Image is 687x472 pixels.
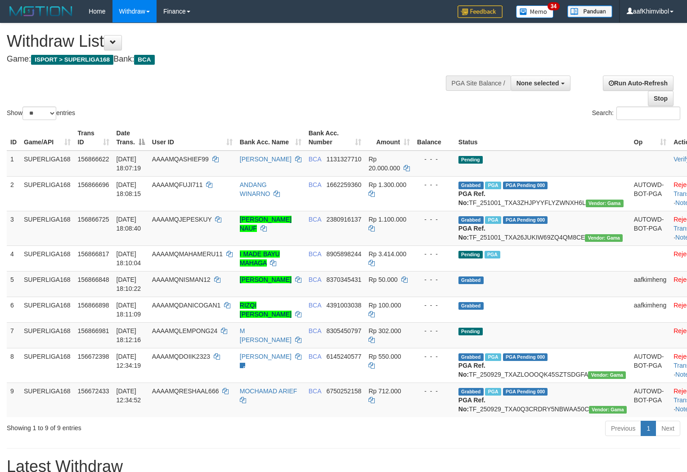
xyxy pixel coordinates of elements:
[309,250,321,258] span: BCA
[20,348,74,383] td: SUPERLIGA168
[117,327,141,343] span: [DATE] 18:12:16
[7,32,449,50] h1: Withdraw List
[152,353,210,360] span: AAAAMQDOIIK2323
[134,55,154,65] span: BCA
[503,182,548,189] span: PGA Pending
[586,200,624,207] span: Vendor URL: https://trx31.1velocity.biz
[7,383,20,417] td: 9
[458,251,483,258] span: Pending
[22,107,56,120] select: Showentries
[511,76,570,91] button: None selected
[236,125,305,151] th: Bank Acc. Name: activate to sort column ascending
[309,276,321,283] span: BCA
[7,55,449,64] h4: Game: Bank:
[117,216,141,232] span: [DATE] 18:08:40
[7,211,20,245] td: 3
[78,302,109,309] span: 156866898
[20,245,74,271] td: SUPERLIGA168
[656,421,680,436] a: Next
[368,181,406,188] span: Rp 1.300.000
[368,302,401,309] span: Rp 100.000
[458,216,484,224] span: Grabbed
[7,271,20,297] td: 5
[7,420,279,432] div: Showing 1 to 9 of 9 entries
[240,250,280,267] a: I MADE BAYU MAHAGA
[7,245,20,271] td: 4
[458,225,485,241] b: PGA Ref. No:
[641,421,656,436] a: 1
[516,80,559,87] span: None selected
[117,387,141,404] span: [DATE] 12:34:52
[7,151,20,177] td: 1
[455,383,630,417] td: TF_250929_TXA0Q3CRDRY5NBWAA50C
[326,327,361,334] span: Copy 8305450797 to clipboard
[152,327,218,334] span: AAAAMQLEMPONG24
[458,396,485,413] b: PGA Ref. No:
[605,421,641,436] a: Previous
[20,125,74,151] th: Game/API: activate to sort column ascending
[7,176,20,211] td: 2
[78,276,109,283] span: 156866848
[309,387,321,395] span: BCA
[326,302,361,309] span: Copy 4391003038 to clipboard
[78,216,109,223] span: 156866725
[630,297,670,322] td: aafkimheng
[368,216,406,223] span: Rp 1.100.000
[589,406,627,414] span: Vendor URL: https://trx31.1velocity.biz
[117,276,141,292] span: [DATE] 18:10:22
[365,125,413,151] th: Amount: activate to sort column ascending
[368,250,406,258] span: Rp 3.414.000
[458,328,483,335] span: Pending
[630,348,670,383] td: AUTOWD-BOT-PGA
[417,155,451,164] div: - - -
[455,348,630,383] td: TF_250929_TXAZLOOOQK45SZTSDGFA
[603,76,674,91] a: Run Auto-Refresh
[616,107,680,120] input: Search:
[20,271,74,297] td: SUPERLIGA168
[417,352,451,361] div: - - -
[417,275,451,284] div: - - -
[152,181,203,188] span: AAAAMQFUJI711
[113,125,148,151] th: Date Trans.: activate to sort column descending
[455,125,630,151] th: Status
[485,251,500,258] span: Marked by aafsoycanthlai
[20,383,74,417] td: SUPERLIGA168
[326,156,361,163] span: Copy 1131327710 to clipboard
[417,387,451,396] div: - - -
[503,353,548,361] span: PGA Pending
[485,388,501,396] span: Marked by aafsoycanthlai
[485,353,501,361] span: Marked by aafsoycanthlai
[368,387,401,395] span: Rp 712.000
[20,211,74,245] td: SUPERLIGA168
[592,107,680,120] label: Search:
[417,326,451,335] div: - - -
[458,388,484,396] span: Grabbed
[309,327,321,334] span: BCA
[240,276,292,283] a: [PERSON_NAME]
[417,215,451,224] div: - - -
[240,327,292,343] a: M [PERSON_NAME]
[117,353,141,369] span: [DATE] 12:34:19
[458,190,485,206] b: PGA Ref. No:
[326,387,361,395] span: Copy 6750252158 to clipboard
[31,55,113,65] span: ISPORT > SUPERLIGA168
[152,156,209,163] span: AAAAMQASHIEF99
[117,250,141,267] span: [DATE] 18:10:04
[309,302,321,309] span: BCA
[413,125,455,151] th: Balance
[326,250,361,258] span: Copy 8905898244 to clipboard
[152,387,219,395] span: AAAAMQRESHAAL666
[309,216,321,223] span: BCA
[240,302,292,318] a: RIZQI [PERSON_NAME]
[326,276,361,283] span: Copy 8370345431 to clipboard
[117,181,141,197] span: [DATE] 18:08:15
[503,388,548,396] span: PGA Pending
[630,271,670,297] td: aafkimheng
[240,387,297,395] a: MOCHAMAD ARIEF
[326,353,361,360] span: Copy 6145240577 to clipboard
[458,276,484,284] span: Grabbed
[455,176,630,211] td: TF_251001_TXA3ZHJPYYFLYZWNXH6L
[305,125,365,151] th: Bank Acc. Number: activate to sort column ascending
[78,353,109,360] span: 156672398
[152,216,212,223] span: AAAAMQJEPESKUY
